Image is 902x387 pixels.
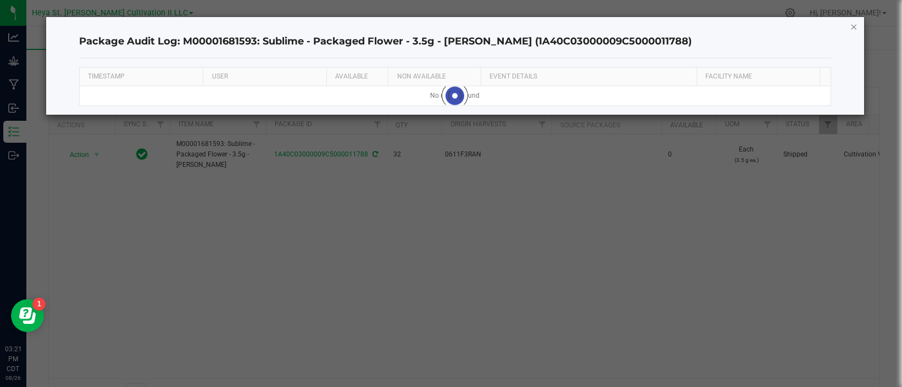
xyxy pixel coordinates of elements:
th: AVAILABLE [326,68,388,86]
th: NON AVAILABLE [388,68,480,86]
th: EVENT DETAILS [481,68,697,86]
th: USER [203,68,326,86]
h4: Package Audit Log: M00001681593: Sublime - Packaged Flower - 3.5g - [PERSON_NAME] (1A40C03000009C... [79,35,831,49]
th: TIMESTAMP [80,68,203,86]
iframe: Resource center unread badge [32,298,46,311]
iframe: Resource center [11,299,44,332]
th: Facility Name [697,68,820,86]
